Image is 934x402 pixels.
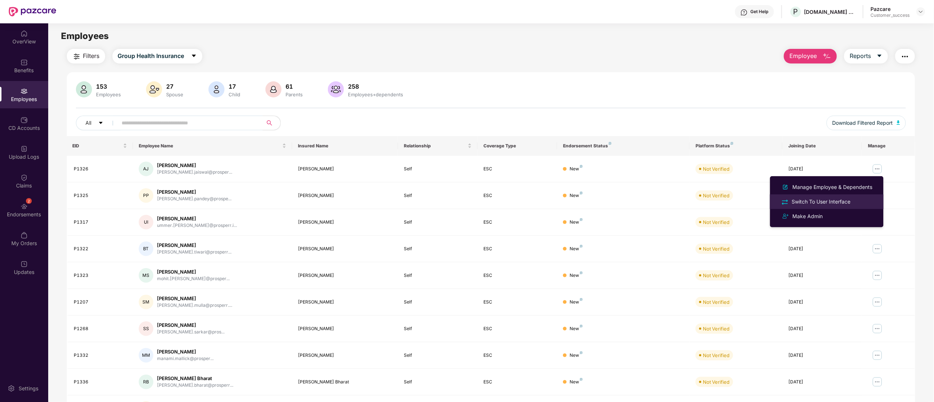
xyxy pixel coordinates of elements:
[751,9,769,15] div: Get Help
[804,8,855,15] div: [DOMAIN_NAME] PRIVATE LIMITED
[788,246,856,252] div: [DATE]
[157,355,214,362] div: manami.mallick@prosper...
[570,246,583,252] div: New
[483,379,551,386] div: ESC
[157,322,225,329] div: [PERSON_NAME]
[740,9,748,16] img: svg+xml;base64,PHN2ZyBpZD0iSGVscC0zMngzMiIgeG1sbnM9Imh0dHA6Ly93d3cudzMub3JnLzIwMDAvc3ZnIiB3aWR0aD...
[580,218,583,221] img: svg+xml;base64,PHN2ZyB4bWxucz0iaHR0cDovL3d3dy53My5vcmcvMjAwMC9zdmciIHdpZHRoPSI4IiBoZWlnaHQ9IjgiIH...
[208,81,225,97] img: svg+xml;base64,PHN2ZyB4bWxucz0iaHR0cDovL3d3dy53My5vcmcvMjAwMC9zdmciIHhtbG5zOnhsaW5rPSJodHRwOi8vd3...
[347,83,405,90] div: 258
[877,53,883,59] span: caret-down
[404,246,472,252] div: Self
[570,272,583,279] div: New
[298,352,392,359] div: [PERSON_NAME]
[157,382,233,389] div: [PERSON_NAME].bharat@prosperr...
[292,136,398,156] th: Insured Name
[139,188,153,203] div: PP
[781,183,790,192] img: svg+xml;base64,PHN2ZyB4bWxucz0iaHR0cDovL3d3dy53My5vcmcvMjAwMC9zdmciIHhtbG5zOnhsaW5rPSJodHRwOi8vd3...
[483,166,551,173] div: ESC
[897,120,900,125] img: svg+xml;base64,PHN2ZyB4bWxucz0iaHR0cDovL3d3dy53My5vcmcvMjAwMC9zdmciIHhtbG5zOnhsaW5rPSJodHRwOi8vd3...
[791,212,824,220] div: Make Admin
[703,378,730,386] div: Not Verified
[9,7,56,16] img: New Pazcare Logo
[788,272,856,279] div: [DATE]
[781,198,789,206] img: svg+xml;base64,PHN2ZyB4bWxucz0iaHR0cDovL3d3dy53My5vcmcvMjAwMC9zdmciIHdpZHRoPSIyNCIgaGVpZ2h0PSIyNC...
[788,325,856,332] div: [DATE]
[580,378,583,381] img: svg+xml;base64,PHN2ZyB4bWxucz0iaHR0cDovL3d3dy53My5vcmcvMjAwMC9zdmciIHdpZHRoPSI4IiBoZWlnaHQ9IjgiIH...
[872,349,883,361] img: manageButton
[788,379,856,386] div: [DATE]
[263,116,281,130] button: search
[580,192,583,194] img: svg+xml;base64,PHN2ZyB4bWxucz0iaHR0cDovL3d3dy53My5vcmcvMjAwMC9zdmciIHdpZHRoPSI4IiBoZWlnaHQ9IjgiIH...
[26,198,32,204] div: 2
[157,215,237,222] div: [PERSON_NAME]
[570,219,583,226] div: New
[83,51,100,61] span: Filters
[570,192,583,199] div: New
[580,351,583,354] img: svg+xml;base64,PHN2ZyB4bWxucz0iaHR0cDovL3d3dy53My5vcmcvMjAwMC9zdmciIHdpZHRoPSI4IiBoZWlnaHQ9IjgiIH...
[404,325,472,332] div: Self
[580,298,583,301] img: svg+xml;base64,PHN2ZyB4bWxucz0iaHR0cDovL3d3dy53My5vcmcvMjAwMC9zdmciIHdpZHRoPSI4IiBoZWlnaHQ9IjgiIH...
[139,215,153,229] div: UI
[298,192,392,199] div: [PERSON_NAME]
[404,192,472,199] div: Self
[67,136,133,156] th: EID
[74,219,127,226] div: P1317
[20,116,28,124] img: svg+xml;base64,PHN2ZyBpZD0iQ0RfQWNjb3VudHMiIGRhdGEtbmFtZT0iQ0QgQWNjb3VudHMiIHhtbG5zPSJodHRwOi8vd3...
[570,166,583,173] div: New
[328,81,344,97] img: svg+xml;base64,PHN2ZyB4bWxucz0iaHR0cDovL3d3dy53My5vcmcvMjAwMC9zdmciIHhtbG5zOnhsaW5rPSJodHRwOi8vd3...
[61,31,109,41] span: Employees
[872,243,883,255] img: manageButton
[265,81,282,97] img: svg+xml;base64,PHN2ZyB4bWxucz0iaHR0cDovL3d3dy53My5vcmcvMjAwMC9zdmciIHhtbG5zOnhsaW5rPSJodHRwOi8vd3...
[139,268,153,283] div: MS
[20,145,28,152] img: svg+xml;base64,PHN2ZyBpZD0iVXBsb2FkX0xvZ3MiIGRhdGEtbmFtZT0iVXBsb2FkIExvZ3MiIHhtbG5zPSJodHRwOi8vd3...
[784,49,837,63] button: Employee
[483,192,551,199] div: ESC
[263,120,277,126] span: search
[483,272,551,279] div: ESC
[791,183,874,191] div: Manage Employee & Dependents
[872,163,883,175] img: manageButton
[703,298,730,306] div: Not Verified
[483,325,551,332] div: ESC
[580,325,583,328] img: svg+xml;base64,PHN2ZyB4bWxucz0iaHR0cDovL3d3dy53My5vcmcvMjAwMC9zdmciIHdpZHRoPSI4IiBoZWlnaHQ9IjgiIH...
[703,192,730,199] div: Not Verified
[157,295,232,302] div: [PERSON_NAME]
[165,92,185,97] div: Spouse
[139,295,153,309] div: SM
[703,245,730,252] div: Not Verified
[165,83,185,90] div: 27
[157,242,231,249] div: [PERSON_NAME]
[157,329,225,336] div: [PERSON_NAME].sarkar@pros...
[74,299,127,306] div: P1207
[139,143,281,149] span: Employee Name
[703,272,730,279] div: Not Verified
[731,142,734,145] img: svg+xml;base64,PHN2ZyB4bWxucz0iaHR0cDovL3d3dy53My5vcmcvMjAwMC9zdmciIHdpZHRoPSI4IiBoZWlnaHQ9IjgiIH...
[76,116,120,130] button: Allcaret-down
[483,219,551,226] div: ESC
[850,51,871,61] span: Reports
[788,166,856,173] div: [DATE]
[347,92,405,97] div: Employees+dependents
[404,219,472,226] div: Self
[398,136,478,156] th: Relationship
[157,375,233,382] div: [PERSON_NAME] Bharat
[157,189,231,196] div: [PERSON_NAME]
[580,245,583,248] img: svg+xml;base64,PHN2ZyB4bWxucz0iaHR0cDovL3d3dy53My5vcmcvMjAwMC9zdmciIHdpZHRoPSI4IiBoZWlnaHQ9IjgiIH...
[570,325,583,332] div: New
[95,92,123,97] div: Employees
[146,81,162,97] img: svg+xml;base64,PHN2ZyB4bWxucz0iaHR0cDovL3d3dy53My5vcmcvMjAwMC9zdmciIHhtbG5zOnhsaW5rPSJodHRwOi8vd3...
[696,143,777,149] div: Platform Status
[8,385,15,392] img: svg+xml;base64,PHN2ZyBpZD0iU2V0dGluZy0yMHgyMCIgeG1sbnM9Imh0dHA6Ly93d3cudzMub3JnLzIwMDAvc3ZnIiB3aW...
[139,162,153,176] div: AJ
[133,136,292,156] th: Employee Name
[918,9,924,15] img: svg+xml;base64,PHN2ZyBpZD0iRHJvcGRvd24tMzJ4MzIiIHhtbG5zPSJodHRwOi8vd3d3LnczLm9yZy8yMDAwL3N2ZyIgd2...
[404,352,472,359] div: Self
[570,379,583,386] div: New
[871,5,910,12] div: Pazcare
[284,92,305,97] div: Parents
[157,302,232,309] div: [PERSON_NAME].mulla@prosperr....
[563,143,684,149] div: Endorsement Status
[703,219,730,226] div: Not Verified
[404,143,466,149] span: Relationship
